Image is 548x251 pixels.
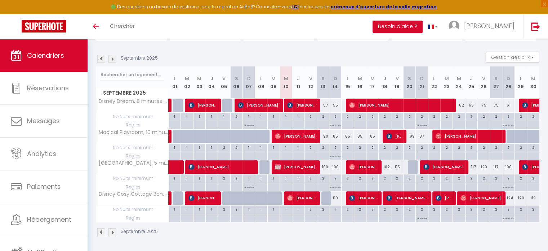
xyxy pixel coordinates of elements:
[242,66,255,99] th: 07
[531,75,535,82] abbr: M
[210,75,213,82] abbr: J
[403,66,415,99] th: 20
[502,144,514,151] div: 2
[527,144,539,151] div: 2
[317,113,329,120] div: 2
[342,174,353,181] div: 2
[391,66,403,99] th: 19
[218,205,230,212] div: 2
[27,83,69,92] span: Réservations
[193,144,205,151] div: 1
[416,130,428,143] div: 87
[366,66,379,99] th: 17
[284,75,288,82] abbr: M
[255,66,267,99] th: 08
[490,160,502,174] div: 117
[490,174,502,181] div: 2
[317,205,329,212] div: 2
[470,75,473,82] abbr: J
[329,191,342,205] div: 110
[169,205,181,212] div: 1
[417,214,427,221] p: No ch in/out
[169,144,181,151] div: 1
[98,160,170,166] span: [GEOGRAPHIC_DATA], 5 minutes Disneyland!
[169,174,181,181] div: 1
[181,174,193,181] div: 1
[292,174,304,181] div: 1
[304,205,316,212] div: 2
[428,66,440,99] th: 22
[420,75,424,82] abbr: D
[408,75,411,82] abbr: S
[428,144,440,151] div: 2
[206,113,218,120] div: 1
[386,129,403,143] span: [PERSON_NAME]
[379,144,391,151] div: 2
[255,205,267,212] div: 1
[185,75,189,82] abbr: M
[515,174,527,181] div: 2
[349,160,379,174] span: [PERSON_NAME]
[457,75,461,82] abbr: M
[27,215,71,224] span: Hébergement
[243,205,255,212] div: 1
[428,174,440,181] div: 2
[527,174,539,181] div: 2
[366,174,378,181] div: 2
[287,191,317,205] span: [PERSON_NAME]
[238,98,280,112] span: [PERSON_NAME]
[531,22,540,31] img: logout
[477,99,490,112] div: 75
[97,144,168,152] span: Nb Nuits minimum
[206,144,218,151] div: 1
[490,205,502,212] div: 2
[309,75,312,82] abbr: V
[441,144,453,151] div: 2
[391,174,403,181] div: 2
[104,14,140,39] a: Chercher
[386,191,428,205] span: [PERSON_NAME] [PERSON_NAME]
[453,144,465,151] div: 2
[465,144,477,151] div: 2
[502,66,514,99] th: 28
[453,174,465,181] div: 2
[97,205,168,213] span: Nb Nuits minimum
[423,160,465,174] span: [PERSON_NAME]
[218,113,230,120] div: 1
[97,174,168,182] span: Nb Nuits minimum
[404,113,415,120] div: 2
[97,183,168,191] span: Règles
[98,99,170,104] span: Disney Dream, 8 minutes Disneyland [GEOGRAPHIC_DATA]!
[329,160,342,174] div: 100
[507,75,510,82] abbr: D
[354,66,366,99] th: 16
[527,113,539,120] div: 2
[379,66,391,99] th: 18
[354,174,366,181] div: 2
[101,68,164,81] input: Rechercher un logement...
[317,66,329,99] th: 13
[436,129,503,143] span: [PERSON_NAME]
[403,130,415,143] div: 99
[527,191,539,205] div: 119
[243,113,255,120] div: 1
[453,66,465,99] th: 24
[205,66,218,99] th: 04
[280,66,292,99] th: 10
[222,75,226,82] abbr: V
[268,144,280,151] div: 1
[267,66,280,99] th: 09
[502,191,514,205] div: 124
[181,205,193,212] div: 1
[292,113,304,120] div: 1
[280,205,292,212] div: 1
[478,205,490,212] div: 2
[27,116,60,125] span: Messages
[330,121,340,128] p: No ch in/out
[268,113,280,120] div: 1
[465,205,477,212] div: 2
[453,113,465,120] div: 2
[465,160,477,174] div: 117
[433,75,435,82] abbr: L
[247,75,251,82] abbr: D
